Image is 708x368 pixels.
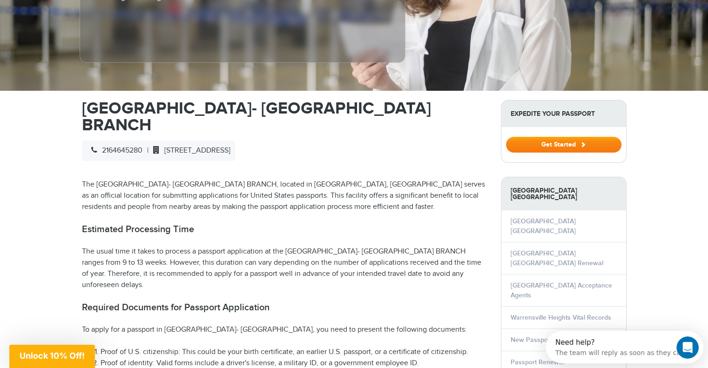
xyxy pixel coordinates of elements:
button: Get Started [506,137,621,153]
h2: Required Documents for Passport Application [82,302,487,313]
a: Warrensville Heights Vital Records [511,314,611,321]
a: Get Started [506,141,621,148]
iframe: Intercom live chat [676,336,699,359]
a: Passport Renewal [511,358,564,366]
a: New Passport [511,336,552,344]
iframe: Customer reviews powered by Trustpilot [101,7,170,53]
span: Unlock 10% Off! [20,351,85,361]
span: [STREET_ADDRESS] [148,146,230,155]
span: 2164645280 [87,146,142,155]
a: [GEOGRAPHIC_DATA] [GEOGRAPHIC_DATA] [511,217,576,235]
a: [GEOGRAPHIC_DATA] Acceptance Agents [511,281,612,299]
h1: [GEOGRAPHIC_DATA]- [GEOGRAPHIC_DATA] BRANCH [82,100,487,134]
a: [GEOGRAPHIC_DATA] [GEOGRAPHIC_DATA] Renewal [511,249,603,267]
strong: Expedite Your Passport [501,100,626,127]
p: The usual time it takes to process a passport application at the [GEOGRAPHIC_DATA]- [GEOGRAPHIC_D... [82,246,487,291]
div: Need help? [10,8,139,15]
h2: Estimated Processing Time [82,224,487,235]
iframe: Intercom live chat discovery launcher [546,331,703,363]
p: The [GEOGRAPHIC_DATA]- [GEOGRAPHIC_DATA] BRANCH, located in [GEOGRAPHIC_DATA], [GEOGRAPHIC_DATA] ... [82,179,487,213]
div: Open Intercom Messenger [4,4,167,29]
div: | [82,141,235,161]
p: To apply for a passport in [GEOGRAPHIC_DATA]- [GEOGRAPHIC_DATA], you need to present the followin... [82,324,487,335]
strong: [GEOGRAPHIC_DATA] [GEOGRAPHIC_DATA] [501,177,626,210]
div: The team will reply as soon as they can [10,15,139,25]
li: Proof of U.S. citizenship: This could be your birth certificate, an earlier U.S. passport, or a c... [101,347,487,358]
div: Unlock 10% Off! [9,345,95,368]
